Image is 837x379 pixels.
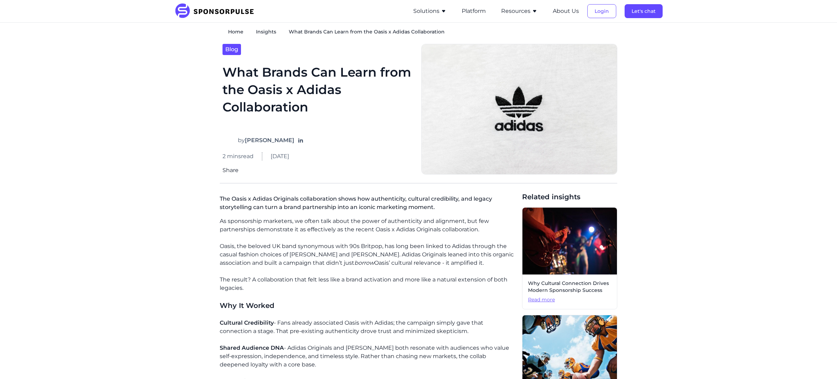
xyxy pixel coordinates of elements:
[501,7,537,15] button: Resources
[223,166,239,175] span: Share
[220,276,516,292] p: The result? A collaboration that felt less like a brand activation and more like a natural extens...
[174,3,259,19] img: SponsorPulse
[528,280,611,294] span: Why Cultural Connection Drives Modern Sponsorship Success
[625,4,663,18] button: Let's chat
[413,7,446,15] button: Solutions
[220,242,516,267] p: Oasis, the beloved UK band synonymous with 90s Britpop, has long been linked to Adidas through th...
[223,44,241,55] a: Blog
[271,152,289,161] span: [DATE]
[220,30,224,34] img: Home
[625,8,663,14] a: Let's chat
[223,63,413,126] h1: What Brands Can Learn from the Oasis x Adidas Collaboration
[220,301,274,310] span: Why It Worked
[228,29,243,35] span: Home
[228,28,243,36] a: Home
[244,166,252,175] img: Linkedin
[289,28,445,35] span: What Brands Can Learn from the Oasis x Adidas Collaboration
[297,137,304,144] a: Follow on LinkedIn
[587,4,616,18] button: Login
[522,207,617,309] a: Why Cultural Connection Drives Modern Sponsorship SuccessRead more
[528,296,611,303] span: Read more
[248,30,252,34] img: chevron right
[272,166,280,175] img: Twitter
[223,152,254,161] span: 2 mins read
[256,28,276,36] a: Insights
[245,137,294,144] strong: [PERSON_NAME]
[220,344,516,369] p: - Adidas Originals and [PERSON_NAME] both resonate with audiences who value self-expression, inde...
[258,166,266,175] img: Facebook
[802,346,837,379] iframe: Chat Widget
[220,192,516,217] p: The Oasis x Adidas Originals collaboration shows how authenticity, cultural credibility, and lega...
[220,319,274,326] span: Cultural Credibility
[421,44,617,175] img: Christian Wiediger, courtesy of Unsplash
[220,345,284,351] span: Shared Audience DNA
[462,8,486,14] a: Platform
[587,8,616,14] a: Login
[220,217,516,234] p: As sponsorship marketers, we often talk about the power of authenticity and alignment, but few pa...
[220,319,516,335] p: - Fans already associated Oasis with Adidas; the campaign simply gave that connection a stage. Th...
[553,7,579,15] button: About Us
[354,260,374,266] i: borrow
[462,7,486,15] button: Platform
[522,192,617,202] span: Related insights
[522,208,617,274] img: Neza Dolmo courtesy of Unsplash
[280,30,285,34] img: chevron right
[223,134,235,147] img: Eddy Sidani
[238,136,294,145] span: by
[256,29,276,35] span: Insights
[553,8,579,14] a: About Us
